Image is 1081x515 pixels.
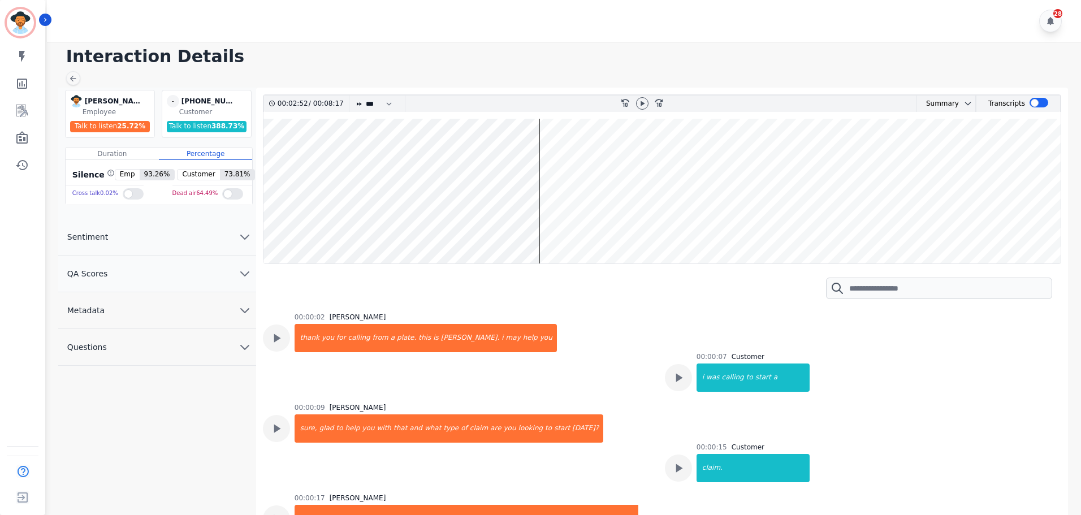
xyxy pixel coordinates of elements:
[278,96,309,112] div: 00:02:52
[330,313,386,322] div: [PERSON_NAME]
[296,414,318,443] div: sure,
[344,414,361,443] div: help
[58,292,256,329] button: Metadata chevron down
[58,231,117,243] span: Sentiment
[295,403,325,412] div: 00:00:09
[1053,9,1062,18] div: 28
[460,414,469,443] div: of
[347,324,371,352] div: calling
[58,329,256,366] button: Questions chevron down
[732,443,764,452] div: Customer
[721,363,745,392] div: calling
[745,363,754,392] div: to
[58,305,114,316] span: Metadata
[392,414,408,443] div: that
[335,324,347,352] div: for
[295,494,325,503] div: 00:00:17
[83,107,152,116] div: Employee
[503,414,517,443] div: you
[396,324,417,352] div: plate.
[698,454,810,482] div: claim.
[220,170,255,180] span: 73.81 %
[371,324,390,352] div: from
[698,363,705,392] div: i
[442,414,460,443] div: type
[705,363,720,392] div: was
[85,95,141,107] div: [PERSON_NAME]
[489,414,502,443] div: are
[697,443,727,452] div: 00:00:15
[423,414,442,443] div: what
[117,122,145,130] span: 25.72 %
[500,324,504,352] div: i
[238,230,252,244] svg: chevron down
[172,185,218,202] div: Dead air 64.49 %
[179,107,249,116] div: Customer
[296,324,321,352] div: thank
[917,96,959,112] div: Summary
[697,352,727,361] div: 00:00:07
[553,414,571,443] div: start
[440,324,501,352] div: [PERSON_NAME].
[178,170,219,180] span: Customer
[167,121,247,132] div: Talk to listen
[140,170,175,180] span: 93.26 %
[963,99,972,108] svg: chevron down
[115,170,140,180] span: Emp
[361,414,375,443] div: you
[390,324,396,352] div: a
[66,148,159,160] div: Duration
[238,267,252,280] svg: chevron down
[321,324,335,352] div: you
[238,304,252,317] svg: chevron down
[66,46,1070,67] h1: Interaction Details
[238,340,252,354] svg: chevron down
[408,414,423,443] div: and
[772,363,810,392] div: a
[58,256,256,292] button: QA Scores chevron down
[211,122,244,130] span: 388.73 %
[58,219,256,256] button: Sentiment chevron down
[517,414,544,443] div: looking
[335,414,344,443] div: to
[70,169,115,180] div: Silence
[70,121,150,132] div: Talk to listen
[505,324,522,352] div: may
[376,414,392,443] div: with
[167,95,179,107] span: -
[311,96,342,112] div: 00:08:17
[988,96,1025,112] div: Transcripts
[295,313,325,322] div: 00:00:02
[318,414,335,443] div: glad
[181,95,238,107] div: [PHONE_NUMBER]
[544,414,553,443] div: to
[417,324,432,352] div: this
[754,363,772,392] div: start
[58,268,117,279] span: QA Scores
[330,403,386,412] div: [PERSON_NAME]
[330,494,386,503] div: [PERSON_NAME]
[159,148,252,160] div: Percentage
[432,324,440,352] div: is
[58,341,116,353] span: Questions
[959,99,972,108] button: chevron down
[278,96,347,112] div: /
[539,324,557,352] div: you
[522,324,539,352] div: help
[732,352,764,361] div: Customer
[469,414,489,443] div: claim
[7,9,34,36] img: Bordered avatar
[571,414,603,443] div: [DATE]?
[72,185,118,202] div: Cross talk 0.02 %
